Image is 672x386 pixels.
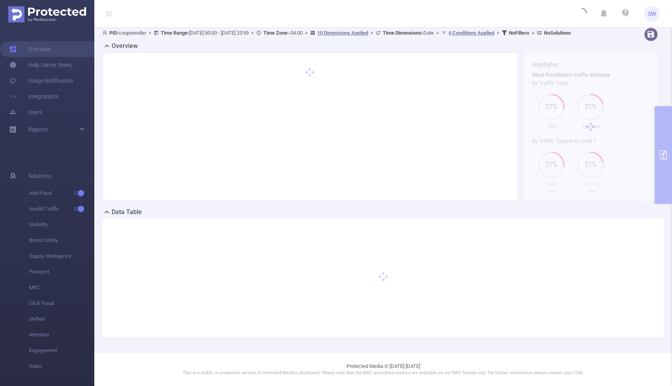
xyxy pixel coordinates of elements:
[146,30,154,36] span: >
[29,343,94,358] span: Engagement
[249,30,256,36] span: >
[529,30,537,36] span: >
[544,30,571,36] b: No Solutions
[29,185,94,201] span: Anti-Fraud
[509,30,529,36] b: No Filters
[448,30,494,36] u: 4 Conditions Applied
[29,233,94,248] span: Brand Safety
[28,168,51,184] span: Solutions
[29,201,94,217] span: Invalid Traffic
[102,30,571,36] span: couponroller [DATE] 00:00 - [DATE] 23:59 -04:00
[161,30,189,36] b: Time Range:
[29,311,94,327] span: Unified
[8,6,86,22] img: Protected Media
[9,41,51,57] a: Overview
[383,30,434,36] span: Date
[102,30,109,35] i: icon: user
[577,8,587,19] i: icon: loading
[9,104,42,120] a: Users
[317,30,368,36] u: 10 Dimensions Applied
[29,327,94,343] span: Attention
[9,73,73,89] a: Usage Notification
[114,370,652,377] p: This is a stable, in production version of Protected Media's dashboard. Please note that the MRC ...
[29,264,94,280] span: Passport
[303,30,310,36] span: >
[29,296,94,311] span: Click Fraud
[648,6,656,22] span: SW
[368,30,376,36] span: >
[494,30,502,36] span: >
[94,353,672,386] footer: Protected Media © [DATE]-[DATE]
[434,30,441,36] span: >
[9,57,73,73] a: Help Center (New)
[28,122,48,137] a: Reports
[29,248,94,264] span: Supply Intelligence
[29,280,94,296] span: MRC
[29,358,94,374] span: Video
[383,30,423,36] b: Time Dimensions :
[263,30,289,36] b: Time Zone:
[112,41,138,51] h2: Overview
[29,217,94,233] span: Visibility
[9,89,58,104] a: Integrations
[109,30,119,36] b: PID:
[28,126,48,133] span: Reports
[112,207,142,217] h2: Data Table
